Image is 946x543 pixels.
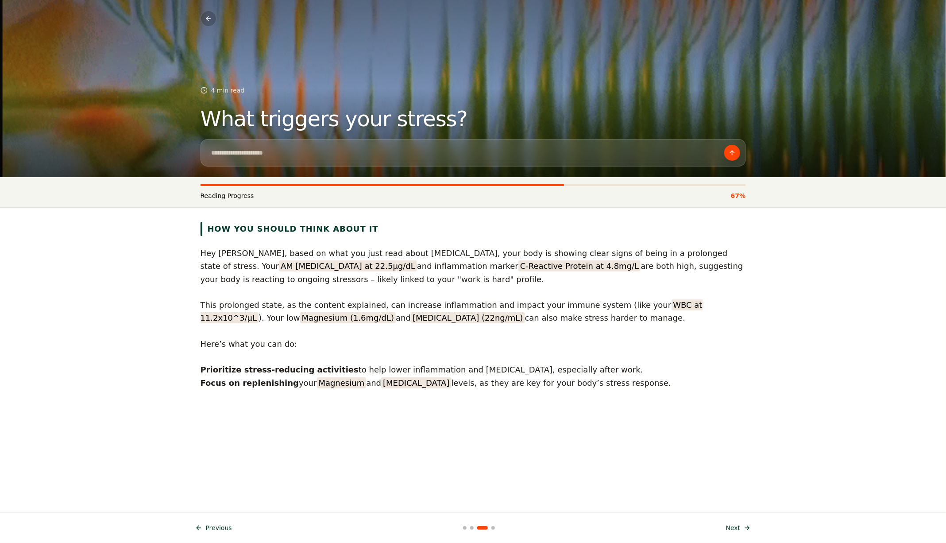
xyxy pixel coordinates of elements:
[201,376,746,389] li: your and levels, as they are key for your body’s stress response.
[201,363,746,376] li: to help lower inflammation and [MEDICAL_DATA], especially after work.
[300,312,396,323] mark: Magnesium (1.6mg/dL)
[201,105,746,132] h1: What triggers your stress?
[721,520,757,536] button: Next
[190,520,237,536] button: Previous
[731,191,746,200] span: 67 %
[201,299,746,325] p: This prolonged state, as the content explained, can increase inflammation and impact your immune ...
[317,377,367,388] mark: Magnesium
[381,377,451,388] mark: [MEDICAL_DATA]
[279,260,417,271] mark: AM [MEDICAL_DATA] at 22.5µg/dL
[201,378,299,388] span: Focus on replenishing
[201,365,359,374] span: Prioritize stress-reducing activities
[211,86,245,95] span: 4 min read
[201,191,254,200] span: Reading Progress
[518,260,641,271] mark: C-Reactive Protein at 4.8mg/L
[201,247,746,286] p: Hey [PERSON_NAME], based on what you just read about [MEDICAL_DATA], your body is showing clear s...
[201,337,746,350] p: Here’s what you can do:
[208,223,378,235] h2: How you should think about it
[411,312,525,323] mark: [MEDICAL_DATA] (22ng/mL)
